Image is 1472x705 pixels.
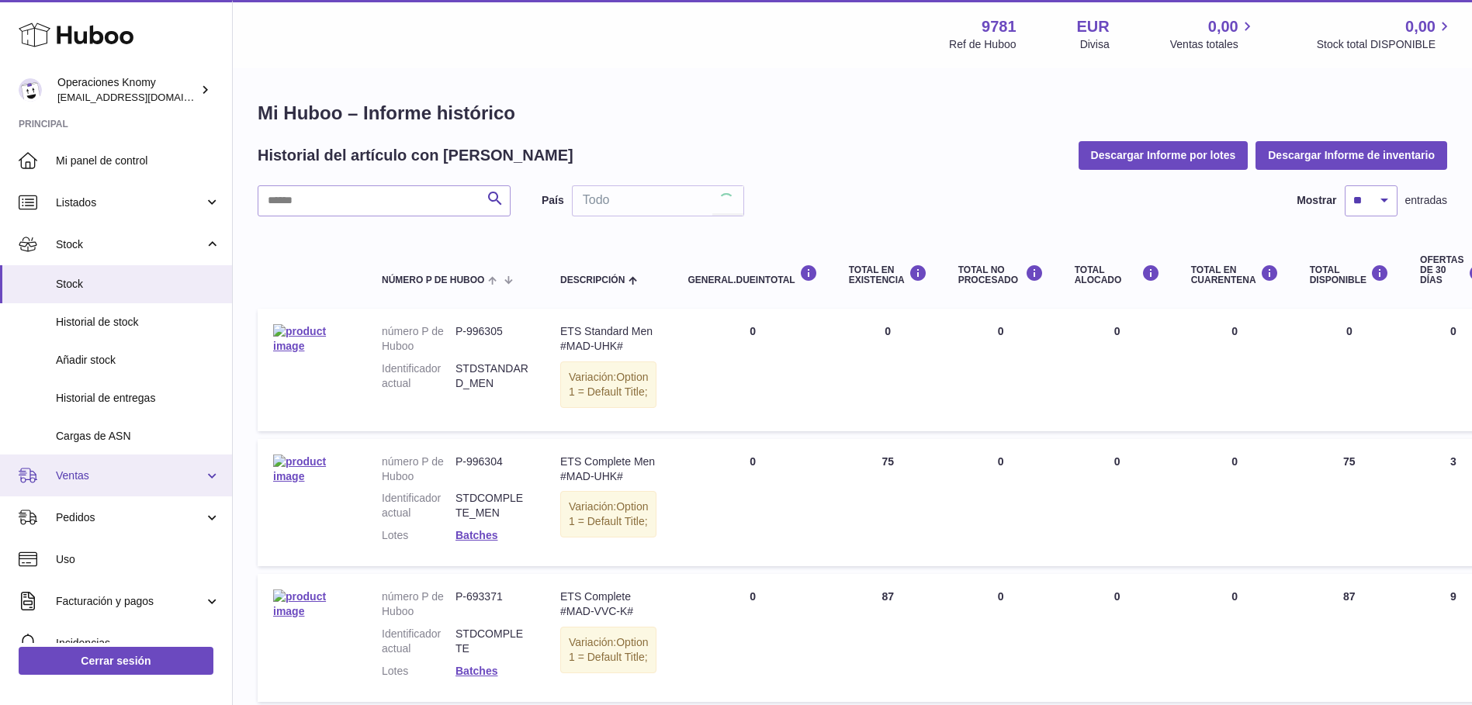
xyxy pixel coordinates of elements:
[569,371,648,398] span: Option 1 = Default Title;
[382,454,455,484] dt: número P de Huboo
[382,324,455,354] dt: número P de Huboo
[455,589,529,619] dd: P-693371
[1079,141,1249,169] button: Descargar Informe por lotes
[1294,574,1404,701] td: 87
[949,37,1016,52] div: Ref de Huboo
[560,275,625,285] span: Descripción
[560,324,656,354] div: ETS Standard Men #MAD-UHK#
[382,275,484,285] span: número P de Huboo
[56,391,220,406] span: Historial de entregas
[382,491,455,520] dt: Identificador actual
[382,528,455,543] dt: Lotes
[833,309,943,431] td: 0
[1077,16,1110,37] strong: EUR
[1231,325,1238,337] span: 0
[1059,574,1176,701] td: 0
[672,439,833,566] td: 0
[569,636,648,663] span: Option 1 = Default Title;
[273,324,351,354] img: product image
[1059,439,1176,566] td: 0
[958,264,1044,285] div: Total NO PROCESADO
[19,78,42,102] img: operaciones@selfkit.com
[943,439,1059,566] td: 0
[1208,16,1238,37] span: 0,00
[1170,16,1256,52] a: 0,00 Ventas totales
[19,647,213,675] a: Cerrar sesión
[56,315,220,330] span: Historial de stock
[1256,141,1447,169] button: Descargar Informe de inventario
[1059,309,1176,431] td: 0
[982,16,1017,37] strong: 9781
[382,664,455,679] dt: Lotes
[258,101,1447,126] h1: Mi Huboo – Informe histórico
[56,552,220,567] span: Uso
[560,627,656,673] div: Variación:
[1294,309,1404,431] td: 0
[1080,37,1110,52] div: Divisa
[1231,590,1238,603] span: 0
[56,353,220,368] span: Añadir stock
[1297,193,1336,208] label: Mostrar
[455,361,529,391] dd: STDSTANDARD_MEN
[382,627,455,656] dt: Identificador actual
[1310,264,1389,285] div: Total DISPONIBLE
[560,589,656,619] div: ETS Complete #MAD-VVC-K#
[56,277,220,292] span: Stock
[1191,264,1279,285] div: Total en CUARENTENA
[1075,264,1160,285] div: Total ALOCADO
[56,154,220,168] span: Mi panel de control
[56,510,204,525] span: Pedidos
[455,324,529,354] dd: P-996305
[1317,16,1453,52] a: 0,00 Stock total DISPONIBLE
[56,468,204,483] span: Ventas
[943,574,1059,701] td: 0
[672,309,833,431] td: 0
[56,237,204,252] span: Stock
[258,145,573,166] h2: Historial del artículo con [PERSON_NAME]
[849,264,927,285] div: Total en EXISTENCIA
[833,439,943,566] td: 75
[455,454,529,484] dd: P-996304
[382,589,455,619] dt: número P de Huboo
[1231,455,1238,468] span: 0
[57,75,197,105] div: Operaciones Knomy
[273,589,351,619] img: product image
[56,636,220,651] span: Incidencias
[1170,37,1256,52] span: Ventas totales
[1317,37,1453,52] span: Stock total DISPONIBLE
[833,574,943,701] td: 87
[57,91,228,103] span: [EMAIL_ADDRESS][DOMAIN_NAME]
[943,309,1059,431] td: 0
[1405,16,1436,37] span: 0,00
[455,491,529,520] dd: STDCOMPLETE_MEN
[455,627,529,656] dd: STDCOMPLETE
[560,454,656,484] div: ETS Complete Men #MAD-UHK#
[542,193,564,208] label: País
[455,665,497,677] a: Batches
[672,574,833,701] td: 0
[455,529,497,541] a: Batches
[56,429,220,444] span: Cargas de ASN
[273,454,351,484] img: product image
[560,361,656,408] div: Variación:
[688,264,817,285] div: general.dueInTotal
[1405,193,1447,208] span: entradas
[56,195,204,210] span: Listados
[560,491,656,537] div: Variación:
[56,594,204,609] span: Facturación y pagos
[1294,439,1404,566] td: 75
[382,361,455,391] dt: Identificador actual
